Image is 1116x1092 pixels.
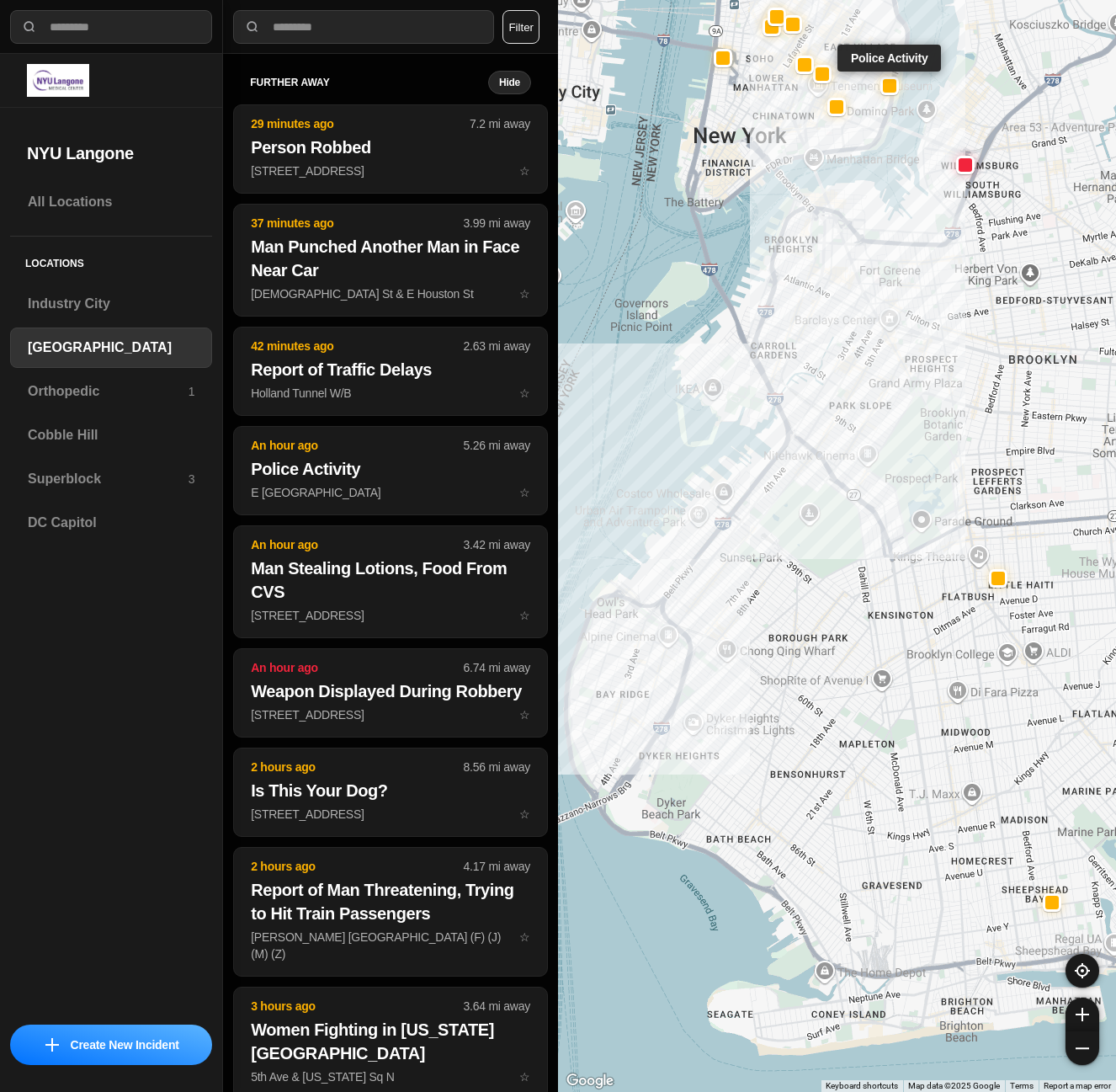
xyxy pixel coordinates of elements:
button: 42 minutes ago2.63 mi awayReport of Traffic DelaysHolland Tunnel W/Bstar [233,327,548,416]
span: star [519,708,530,722]
p: 3.64 mi away [464,998,530,1015]
img: zoom-in [1076,1008,1089,1021]
p: 7.2 mi away [470,115,530,132]
img: zoom-out [1076,1041,1089,1055]
span: star [519,1070,530,1084]
p: 2 hours ago [251,759,463,775]
p: 3 [189,471,195,487]
a: All Locations [10,182,212,222]
p: 2.63 mi away [464,338,530,354]
a: Terms [1010,1081,1034,1090]
button: 37 minutes ago3.99 mi awayMan Punched Another Man in Face Near Car[DEMOGRAPHIC_DATA] St & E Houst... [233,204,548,317]
p: An hour ago [251,437,463,454]
button: An hour ago6.74 mi awayWeapon Displayed During Robbery[STREET_ADDRESS]star [233,648,548,738]
h3: Superblock [28,469,189,489]
p: [STREET_ADDRESS] [251,806,530,823]
button: Filter [502,10,539,44]
img: icon [45,1038,59,1052]
div: Police Activity [837,44,941,71]
h2: Weapon Displayed During Robbery [251,679,530,703]
h2: Man Punched Another Man in Face Near Car [251,235,530,282]
span: star [519,287,530,301]
a: [GEOGRAPHIC_DATA] [10,328,212,368]
p: 2 hours ago [251,858,463,875]
p: An hour ago [251,536,463,553]
h2: Person Robbed [251,136,530,159]
a: Open this area in Google Maps (opens a new window) [562,1070,618,1092]
p: 5th Ave & [US_STATE] Sq N [251,1068,530,1085]
p: [STREET_ADDRESS] [251,607,530,624]
button: iconCreate New Incident [10,1025,212,1065]
span: star [519,609,530,622]
a: Report a map error [1044,1081,1111,1090]
img: logo [27,64,89,97]
button: An hour ago3.42 mi awayMan Stealing Lotions, Food From CVS[STREET_ADDRESS]star [233,525,548,638]
button: An hour ago5.26 mi awayPolice ActivityE [GEOGRAPHIC_DATA]star [233,426,548,515]
span: star [519,807,530,821]
img: search [21,19,38,35]
p: 1 [189,383,195,400]
a: Cobble Hill [10,415,212,455]
p: 3.99 mi away [464,215,530,232]
a: An hour ago6.74 mi awayWeapon Displayed During Robbery[STREET_ADDRESS]star [233,707,548,722]
span: star [519,486,530,499]
h2: Report of Traffic Delays [251,358,530,381]
a: 29 minutes ago7.2 mi awayPerson Robbed[STREET_ADDRESS]star [233,163,548,178]
a: Orthopedic1 [10,371,212,412]
p: 3 hours ago [251,998,463,1015]
span: star [519,164,530,178]
a: An hour ago3.42 mi awayMan Stealing Lotions, Food From CVS[STREET_ADDRESS]star [233,608,548,622]
p: 42 minutes ago [251,338,463,354]
h5: further away [250,76,488,89]
small: Hide [499,76,520,89]
p: 29 minutes ago [251,115,470,132]
h5: Locations [10,237,212,284]
a: 2 hours ago4.17 mi awayReport of Man Threatening, Trying to Hit Train Passengers[PERSON_NAME] [GE... [233,930,548,944]
a: An hour ago5.26 mi awayPolice ActivityE [GEOGRAPHIC_DATA]star [233,485,548,499]
a: DC Capitol [10,503,212,543]
img: search [244,19,261,35]
p: [STREET_ADDRESS] [251,706,530,723]
button: zoom-out [1066,1031,1099,1065]
button: recenter [1066,954,1099,988]
button: Police Activity [880,76,898,94]
p: [PERSON_NAME] [GEOGRAPHIC_DATA] (F) (J) (M) (Z) [251,929,530,962]
p: [DEMOGRAPHIC_DATA] St & E Houston St [251,285,530,302]
button: zoom-in [1066,998,1099,1031]
a: 3 hours ago3.64 mi awayWomen Fighting in [US_STATE][GEOGRAPHIC_DATA]5th Ave & [US_STATE] Sq Nstar [233,1069,548,1084]
h3: Cobble Hill [28,425,194,445]
p: 4.17 mi away [464,858,530,875]
span: Map data ©2025 Google [908,1081,1000,1090]
button: 29 minutes ago7.2 mi awayPerson Robbed[STREET_ADDRESS]star [233,104,548,194]
p: 8.56 mi away [464,759,530,775]
p: 6.74 mi away [464,659,530,676]
p: 3.42 mi away [464,536,530,553]
a: 42 minutes ago2.63 mi awayReport of Traffic DelaysHolland Tunnel W/Bstar [233,386,548,400]
h2: Report of Man Threatening, Trying to Hit Train Passengers [251,878,530,925]
button: Keyboard shortcuts [826,1080,898,1092]
img: recenter [1075,963,1090,978]
h3: Orthopedic [28,381,189,402]
p: Create New Incident [71,1036,179,1053]
h2: NYU Langone [27,141,195,165]
span: star [519,930,530,944]
img: Google [562,1070,618,1092]
p: 37 minutes ago [251,215,463,232]
p: 5.26 mi away [464,437,530,454]
h2: Man Stealing Lotions, Food From CVS [251,557,530,604]
button: Hide [488,71,531,94]
h3: [GEOGRAPHIC_DATA] [28,338,194,358]
button: 2 hours ago4.17 mi awayReport of Man Threatening, Trying to Hit Train Passengers[PERSON_NAME] [GE... [233,847,548,977]
h2: Police Activity [251,457,530,481]
a: Superblock3 [10,459,212,499]
a: 37 minutes ago3.99 mi awayMan Punched Another Man in Face Near Car[DEMOGRAPHIC_DATA] St & E Houst... [233,286,548,301]
button: 2 hours ago8.56 mi awayIs This Your Dog?[STREET_ADDRESS]star [233,748,548,837]
p: Holland Tunnel W/B [251,385,530,402]
p: [STREET_ADDRESS] [251,162,530,179]
h2: Women Fighting in [US_STATE][GEOGRAPHIC_DATA] [251,1018,530,1065]
h3: Industry City [28,294,194,314]
p: E [GEOGRAPHIC_DATA] [251,484,530,501]
h3: DC Capitol [28,513,194,533]
h3: All Locations [28,192,194,212]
